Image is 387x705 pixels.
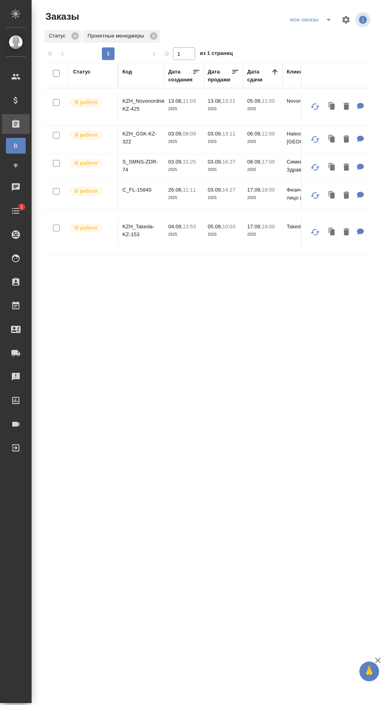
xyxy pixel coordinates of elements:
[353,160,368,176] button: Для ПМ: рус-англ сроком до конца сентября, без какой-либо дополнительной верстки. срок 08.09.2025...
[340,188,353,204] button: Удалить
[247,166,279,174] p: 2025
[122,186,160,194] p: C_FL-15840
[247,194,279,202] p: 2025
[168,231,200,239] p: 2025
[222,131,235,137] p: 13:11
[183,224,196,229] p: 13:53
[122,223,160,239] p: KZH_Takeda-KZ-153
[69,223,114,233] div: Выставляет ПМ после принятия заказа от КМа
[168,224,183,229] p: 04.09,
[208,138,239,146] p: 2025
[10,142,22,150] span: В
[168,105,200,113] p: 2025
[168,194,200,202] p: 2025
[247,98,262,104] p: 05.09,
[183,187,196,193] p: 11:11
[262,159,275,165] p: 17:00
[222,98,235,104] p: 13:21
[208,231,239,239] p: 2025
[208,105,239,113] p: 2025
[168,159,183,165] p: 03.09,
[168,187,183,193] p: 26.08,
[325,160,340,176] button: Клонировать
[353,132,368,148] button: Для ПМ: перевести с русского языка на казахский колонку F и колонку K (выделила красным цветом) А...
[340,160,353,176] button: Удалить
[359,662,379,681] button: 🙏
[75,224,98,232] p: В работе
[122,68,132,76] div: Код
[262,131,275,137] p: 11:00
[287,97,325,105] p: Novonordisk KZ
[208,131,222,137] p: 03.09,
[336,10,355,29] span: Настроить таблицу
[168,68,192,84] div: Дата создания
[69,130,114,141] div: Выставляет ПМ после принятия заказа от КМа
[208,98,222,104] p: 13.08,
[69,97,114,108] div: Выставляет ПМ после принятия заказа от КМа
[208,68,231,84] div: Дата продажи
[122,97,160,113] p: KZH_Novonordisk-KZ-425
[306,130,325,149] button: Обновить
[200,49,233,60] span: из 1 страниц
[340,99,353,115] button: Удалить
[247,159,262,165] p: 08.09,
[6,138,26,154] a: В
[122,158,160,174] p: S_SMNS-ZDR-74
[69,158,114,169] div: Выставляет ПМ после принятия заказа от КМа
[183,131,196,137] p: 08:09
[122,130,160,146] p: KZH_GSK-KZ-322
[168,166,200,174] p: 2025
[208,159,222,165] p: 03.09,
[325,99,340,115] button: Клонировать
[222,187,235,193] p: 14:27
[325,132,340,148] button: Клонировать
[73,68,91,76] div: Статус
[306,97,325,116] button: Обновить
[10,162,22,169] span: Ф
[247,138,279,146] p: 2025
[6,158,26,173] a: Ф
[44,30,81,43] div: Статус
[353,224,368,241] button: Для ПМ: перевести документ во вложении на английский язык. необходим качественный сертифицированн...
[262,187,275,193] p: 18:00
[168,131,183,137] p: 03.09,
[43,10,79,23] span: Заказы
[69,186,114,197] div: Выставляет ПМ после принятия заказа от КМа
[88,32,147,40] p: Проектные менеджеры
[340,132,353,148] button: Удалить
[287,130,325,146] p: Haleon [GEOGRAPHIC_DATA]
[287,158,325,174] p: Сименс Здравоохранение
[2,201,30,221] a: 1
[208,187,222,193] p: 03.09,
[49,32,68,40] p: Статус
[306,223,325,242] button: Обновить
[355,12,372,27] span: Посмотреть информацию
[363,663,376,680] span: 🙏
[287,223,325,231] p: Takeda KZ
[208,224,222,229] p: 05.09,
[208,194,239,202] p: 2025
[306,158,325,177] button: Обновить
[262,98,275,104] p: 11:00
[247,131,262,137] p: 06.09,
[287,68,305,76] div: Клиент
[183,159,196,165] p: 15:25
[15,203,28,211] span: 1
[75,159,98,167] p: В работе
[247,224,262,229] p: 17.09,
[325,188,340,204] button: Клонировать
[340,224,353,241] button: Удалить
[247,231,279,239] p: 2025
[168,138,200,146] p: 2025
[75,98,98,106] p: В работе
[168,98,183,104] p: 13.08,
[353,99,368,115] button: Для ПМ: на русский и узбекский языки Прошу учесть несколько моментов: Не нужно переводить первую ...
[353,188,368,204] button: Для ПМ: Нот.
[262,224,275,229] p: 18:00
[306,186,325,205] button: Обновить
[247,187,262,193] p: 17.09,
[75,187,98,195] p: В работе
[287,186,325,202] p: Физическое лицо (Сити)
[247,105,279,113] p: 2025
[325,224,340,241] button: Клонировать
